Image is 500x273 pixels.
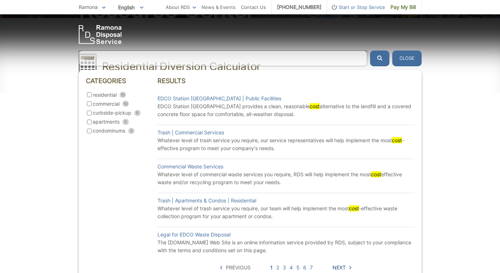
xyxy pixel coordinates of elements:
span: curbside-pickup [93,109,131,117]
a: 2 [276,264,279,272]
h1: Residential Diversion Calculator [102,60,261,73]
mark: cost [310,103,320,109]
a: 7 [310,264,313,272]
h3: Categories [86,77,157,85]
p: The [DOMAIN_NAME] Web Site is an online information service provided by RDS, subject to your comp... [157,239,414,254]
p: Whatever level of trash service you require, our service representatives will help implement the ... [157,136,414,152]
p: Whatever level of trash service you require, our team will help implement the most -effective was... [157,205,414,220]
a: Contact Us [241,3,266,11]
a: Next [332,264,351,272]
span: Next [332,264,346,272]
span: 3 [122,119,129,125]
input: residential 15 [87,92,92,97]
span: Ramona [79,4,98,10]
input: apartments 3 [87,120,92,124]
span: Previous [226,264,251,272]
a: Commericial Waste Services [157,163,223,171]
input: condominums 3 [87,129,92,133]
a: About RDS [166,3,196,11]
span: residential [93,91,117,99]
p: EDCO Station [GEOGRAPHIC_DATA] provides a clean, reasonable alternative to the landfill and a cov... [157,102,414,118]
span: Pay My Bill [390,3,416,11]
input: Search [79,51,367,66]
span: 15 [120,92,126,98]
span: 3 [128,128,135,134]
a: 1 [270,264,273,272]
input: curbside-pickup 6 [87,111,92,115]
a: 6 [303,264,306,272]
button: Close [392,51,422,66]
input: commercial 10 [87,101,92,106]
a: EDCD logo. Return to the homepage. [79,25,122,44]
a: Legal for EDCO Waste Disposal [157,231,230,239]
p: Whatever level of commercial waste services you require, RDS will help implement the most effecti... [157,171,414,186]
span: 10 [122,101,129,107]
mark: cost [392,137,402,143]
span: commercial [93,100,120,108]
a: Trash | Apartments & Condos | Residential [157,197,256,205]
button: Submit the search query. [370,51,389,66]
span: English [113,1,149,13]
a: EDCO Station [GEOGRAPHIC_DATA] | Public Facilities [157,95,281,102]
span: 6 [134,110,141,116]
h3: Results [157,77,414,85]
a: 5 [296,264,300,272]
a: News & Events [202,3,236,11]
mark: cost [371,171,381,177]
span: apartments [93,118,120,126]
a: 4 [290,264,293,272]
a: 3 [283,264,286,272]
span: condominums [93,127,125,135]
a: Trash | Commercial Services [157,129,224,136]
mark: cost [349,205,359,211]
